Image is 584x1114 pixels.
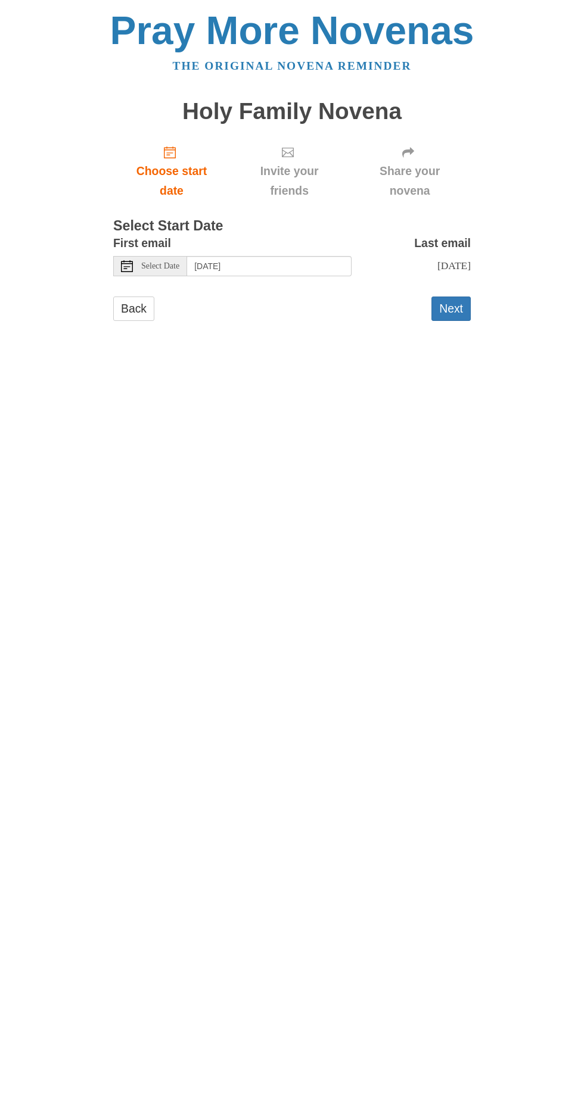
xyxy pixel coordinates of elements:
[113,233,171,253] label: First email
[113,99,471,124] h1: Holy Family Novena
[113,219,471,234] h3: Select Start Date
[414,233,471,253] label: Last email
[113,297,154,321] a: Back
[437,260,471,272] span: [DATE]
[230,136,349,207] div: Click "Next" to confirm your start date first.
[110,8,474,52] a: Pray More Novenas
[113,136,230,207] a: Choose start date
[361,161,459,201] span: Share your novena
[431,297,471,321] button: Next
[141,262,179,270] span: Select Date
[125,161,218,201] span: Choose start date
[242,161,337,201] span: Invite your friends
[349,136,471,207] div: Click "Next" to confirm your start date first.
[173,60,412,72] a: The original novena reminder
